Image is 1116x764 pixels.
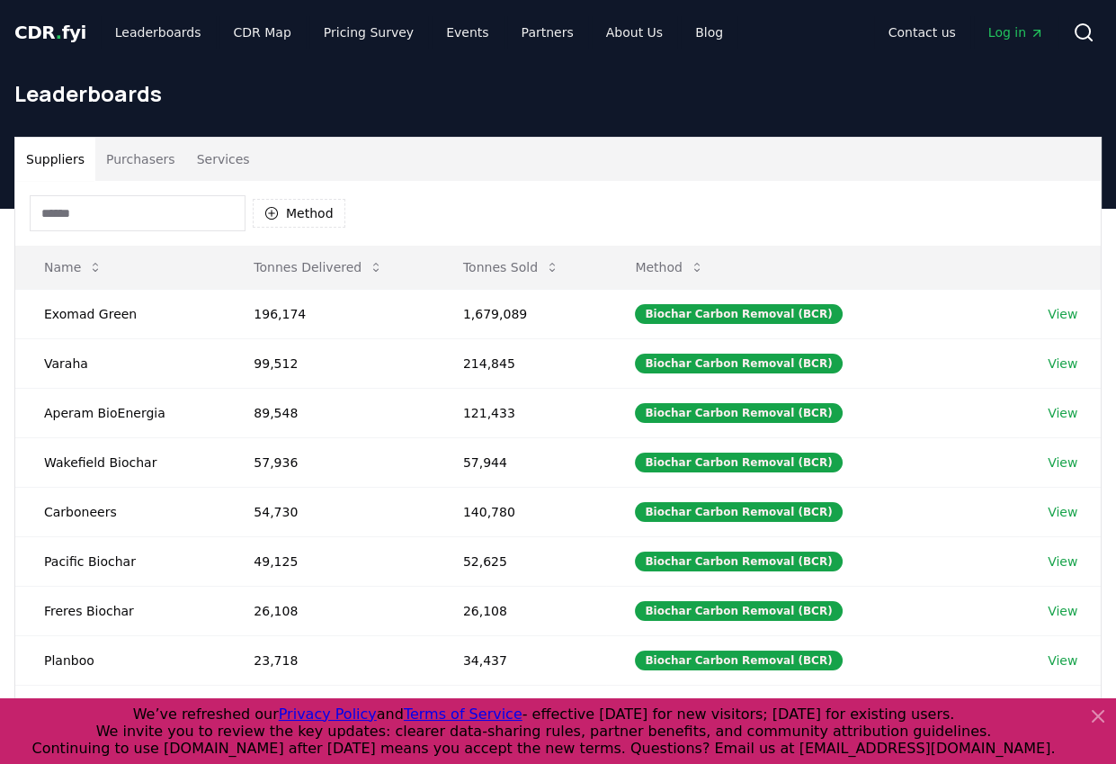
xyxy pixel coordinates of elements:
td: Aperam BioEnergia [15,388,225,437]
td: 57,936 [225,437,434,487]
a: View [1048,404,1077,422]
td: 196,174 [225,289,434,338]
a: Log in [974,16,1058,49]
td: Exomad Green [15,289,225,338]
a: Pricing Survey [309,16,428,49]
span: CDR fyi [14,22,86,43]
td: 54,730 [225,487,434,536]
a: Leaderboards [101,16,216,49]
td: 214,845 [434,338,606,388]
a: View [1048,503,1077,521]
div: Biochar Carbon Removal (BCR) [635,651,842,670]
td: 23,718 [225,635,434,685]
button: Method [253,199,345,228]
a: About Us [592,16,677,49]
td: CarbonCure [15,685,225,734]
nav: Main [101,16,737,49]
div: Biochar Carbon Removal (BCR) [635,354,842,373]
div: Biochar Carbon Removal (BCR) [635,403,842,423]
div: Biochar Carbon Removal (BCR) [635,304,842,324]
a: Events [432,16,503,49]
a: CDR.fyi [14,20,86,45]
button: Tonnes Delivered [239,249,397,285]
td: Planboo [15,635,225,685]
td: 26,108 [434,586,606,635]
td: 34,437 [434,635,606,685]
button: Tonnes Sold [449,249,574,285]
a: Blog [681,16,737,49]
a: View [1048,602,1077,620]
td: Varaha [15,338,225,388]
td: 1,679,089 [434,289,606,338]
td: 49,125 [225,536,434,586]
div: Biochar Carbon Removal (BCR) [635,601,842,621]
td: 23,191 [225,685,434,734]
div: Biochar Carbon Removal (BCR) [635,552,842,571]
a: Contact us [874,16,970,49]
span: Log in [988,23,1044,41]
td: 26,108 [225,586,434,635]
td: Pacific Biochar [15,536,225,586]
td: Wakefield Biochar [15,437,225,487]
td: 121,433 [434,388,606,437]
div: Biochar Carbon Removal (BCR) [635,453,842,472]
button: Method [620,249,719,285]
td: 99,512 [225,338,434,388]
td: 89,548 [225,388,434,437]
nav: Main [874,16,1058,49]
a: View [1048,553,1077,571]
a: View [1048,454,1077,472]
td: Freres Biochar [15,586,225,635]
td: 52,625 [434,536,606,586]
button: Purchasers [95,138,186,181]
a: Partners [507,16,588,49]
a: CDR Map [219,16,306,49]
td: 36,979 [434,685,606,734]
td: 140,780 [434,487,606,536]
td: Carboneers [15,487,225,536]
a: View [1048,355,1077,373]
div: Biochar Carbon Removal (BCR) [635,502,842,522]
button: Name [30,249,117,285]
a: View [1048,305,1077,323]
span: . [56,22,62,43]
button: Services [186,138,261,181]
h1: Leaderboards [14,79,1102,108]
button: Suppliers [15,138,95,181]
td: 57,944 [434,437,606,487]
a: View [1048,652,1077,670]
